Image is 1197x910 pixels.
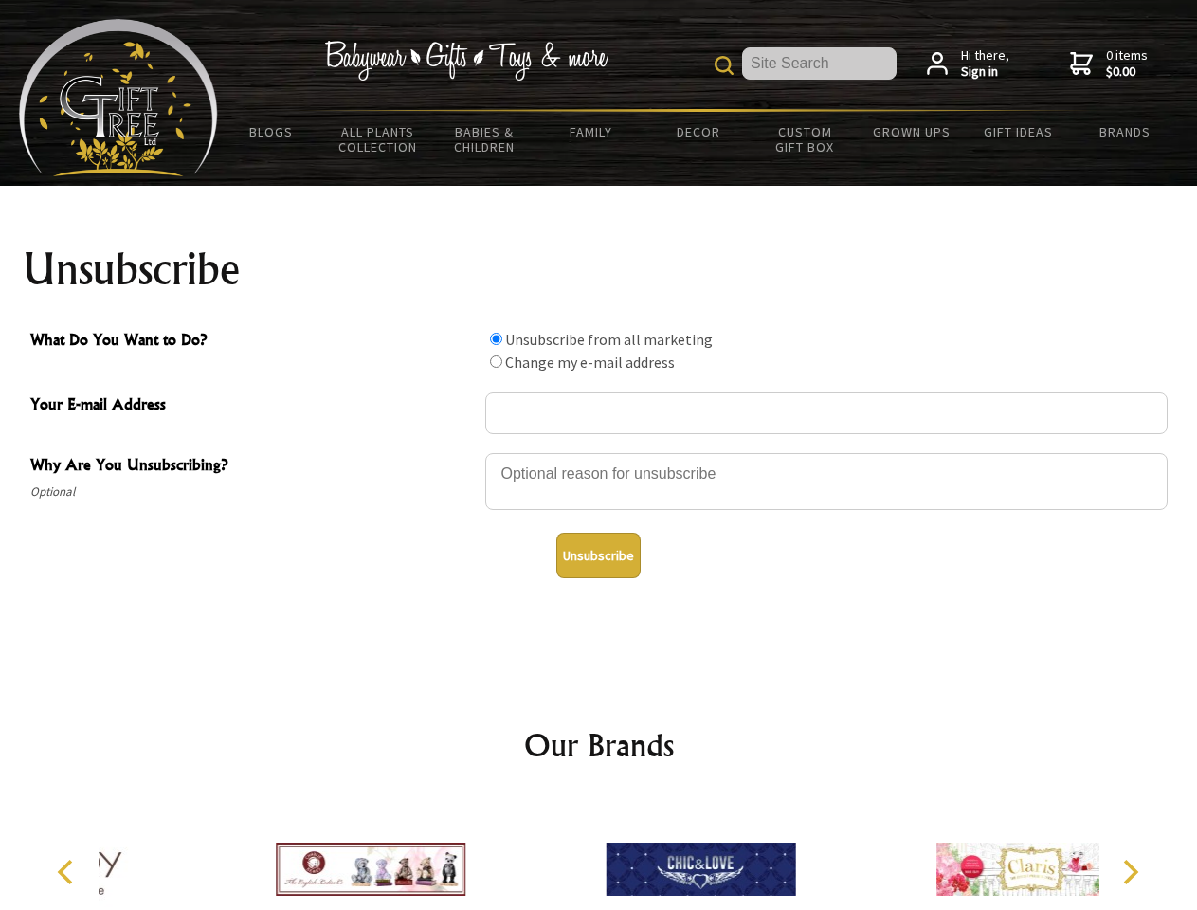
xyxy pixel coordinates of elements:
[30,392,476,420] span: Your E-mail Address
[23,246,1175,292] h1: Unsubscribe
[1109,851,1151,893] button: Next
[431,112,538,167] a: Babies & Children
[30,328,476,355] span: What Do You Want to Do?
[1106,64,1148,81] strong: $0.00
[30,481,476,503] span: Optional
[965,112,1072,152] a: Gift Ideas
[30,453,476,481] span: Why Are You Unsubscribing?
[961,64,1009,81] strong: Sign in
[556,533,641,578] button: Unsubscribe
[324,41,608,81] img: Babywear - Gifts - Toys & more
[1070,47,1148,81] a: 0 items$0.00
[1106,46,1148,81] span: 0 items
[715,56,734,75] img: product search
[490,333,502,345] input: What Do You Want to Do?
[325,112,432,167] a: All Plants Collection
[485,392,1168,434] input: Your E-mail Address
[490,355,502,368] input: What Do You Want to Do?
[505,353,675,372] label: Change my e-mail address
[218,112,325,152] a: BLOGS
[742,47,897,80] input: Site Search
[38,722,1160,768] h2: Our Brands
[538,112,645,152] a: Family
[961,47,1009,81] span: Hi there,
[19,19,218,176] img: Babyware - Gifts - Toys and more...
[485,453,1168,510] textarea: Why Are You Unsubscribing?
[1072,112,1179,152] a: Brands
[752,112,859,167] a: Custom Gift Box
[47,851,89,893] button: Previous
[927,47,1009,81] a: Hi there,Sign in
[858,112,965,152] a: Grown Ups
[644,112,752,152] a: Decor
[505,330,713,349] label: Unsubscribe from all marketing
